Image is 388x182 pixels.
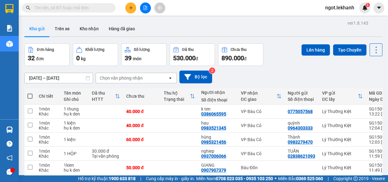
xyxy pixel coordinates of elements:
[231,47,246,52] div: Chưa thu
[125,54,132,62] span: 39
[201,135,235,140] div: hùng
[39,154,57,159] div: Khác
[173,54,196,62] span: 530.000
[85,47,104,52] div: Khối lượng
[60,13,110,20] div: hau
[126,123,157,128] div: 40.000 đ
[89,88,123,105] th: Toggle SortBy
[7,141,12,147] span: question-circle
[7,155,12,161] span: notification
[288,125,313,130] div: 0964303333
[126,165,157,170] div: 50.000 đ
[78,175,136,182] span: Hỗ trợ kỹ thuật:
[366,3,370,7] sup: 1
[288,121,316,125] div: quỳnh
[288,135,316,140] div: Thành
[64,111,86,116] div: hu k den
[201,140,226,145] div: 0985321456
[288,154,315,159] div: 02838621093
[201,125,226,130] div: 0983521345
[347,20,368,27] div: ver 1.8.143
[126,109,157,114] div: 40.000 đ
[209,67,215,74] sup: 2
[28,54,35,62] span: 32
[81,56,86,61] span: kg
[129,6,133,10] span: plus
[143,6,147,10] span: file-add
[24,43,70,66] button: Đơn hàng32đơn
[241,137,281,142] div: VP Bàu Cỏ
[92,91,115,96] div: Đã thu
[64,125,86,130] div: hu k den
[73,43,118,66] button: Khối lượng0kg
[182,47,194,52] div: Đã thu
[216,176,273,181] strong: 0708 023 035 - 0935 103 250
[201,154,226,159] div: 0937006066
[241,109,281,114] div: VP Bàu Cỏ
[34,4,108,11] input: Tìm tên, số ĐT hoặc mã đơn
[288,149,316,154] div: TUẤN
[362,5,368,11] img: icon-new-feature
[92,149,120,154] div: 30.000 đ
[92,97,115,102] div: HTTT
[288,140,313,145] div: 0983279470
[64,168,86,173] div: hu k den
[319,88,366,105] th: Toggle SortBy
[39,125,57,130] div: Khác
[241,97,276,102] div: ĐC giao
[25,73,93,83] input: Select a date range.
[164,97,190,102] div: Trạng thái
[39,168,57,173] div: Khác
[59,42,67,48] span: CC :
[201,106,235,111] div: k ten
[322,123,363,128] div: Lý Thường Kiệt
[36,56,44,61] span: đơn
[201,90,235,95] div: Người nhận
[39,111,57,116] div: Khác
[60,6,75,12] span: Nhận:
[39,163,57,168] div: 1 món
[109,176,136,181] strong: 1900 633 818
[201,168,226,173] div: 0907907379
[6,25,13,32] img: solution-icon
[201,149,235,154] div: nghiep
[322,151,363,156] div: Lý Thường Kiệt
[179,71,212,83] button: Bộ lọc
[125,2,136,13] button: plus
[104,21,140,36] button: Hàng đã giao
[201,121,235,125] div: hau
[241,165,281,170] div: Bàu Đồn
[218,43,263,66] button: Chưa thu890.000đ
[238,88,285,105] th: Toggle SortBy
[275,177,276,180] span: ⚪️
[64,97,86,102] div: Ghi chú
[140,2,151,13] button: file-add
[60,20,110,29] div: 0983521345
[64,106,86,111] div: 1 thung
[39,149,57,154] div: 1 món
[64,137,86,142] div: 1 kiện
[168,76,173,81] svg: open
[328,175,329,182] span: |
[64,121,86,125] div: 1 kiện
[201,97,235,102] div: Số điện thoại
[64,91,86,96] div: Tên món
[221,54,244,62] span: 890.000
[7,169,12,175] span: message
[241,151,281,156] div: VP Bàu Cỏ
[39,121,57,125] div: 1 món
[126,137,157,142] div: 60.000 đ
[59,40,111,49] div: 40.000
[296,176,323,181] strong: 0369 525 060
[5,5,55,20] div: Lý Thường Kiệt
[64,151,86,156] div: 1 HỘP
[244,56,246,61] span: đ
[39,94,57,99] div: Chi tiết
[288,91,316,96] div: Người gửi
[301,44,330,56] button: Lên hàng
[24,21,50,36] button: Kho gửi
[6,126,13,133] img: warehouse-icon
[320,4,359,12] span: ngot.lekhanh
[196,175,273,182] span: Miền Nam
[373,2,384,13] button: caret-down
